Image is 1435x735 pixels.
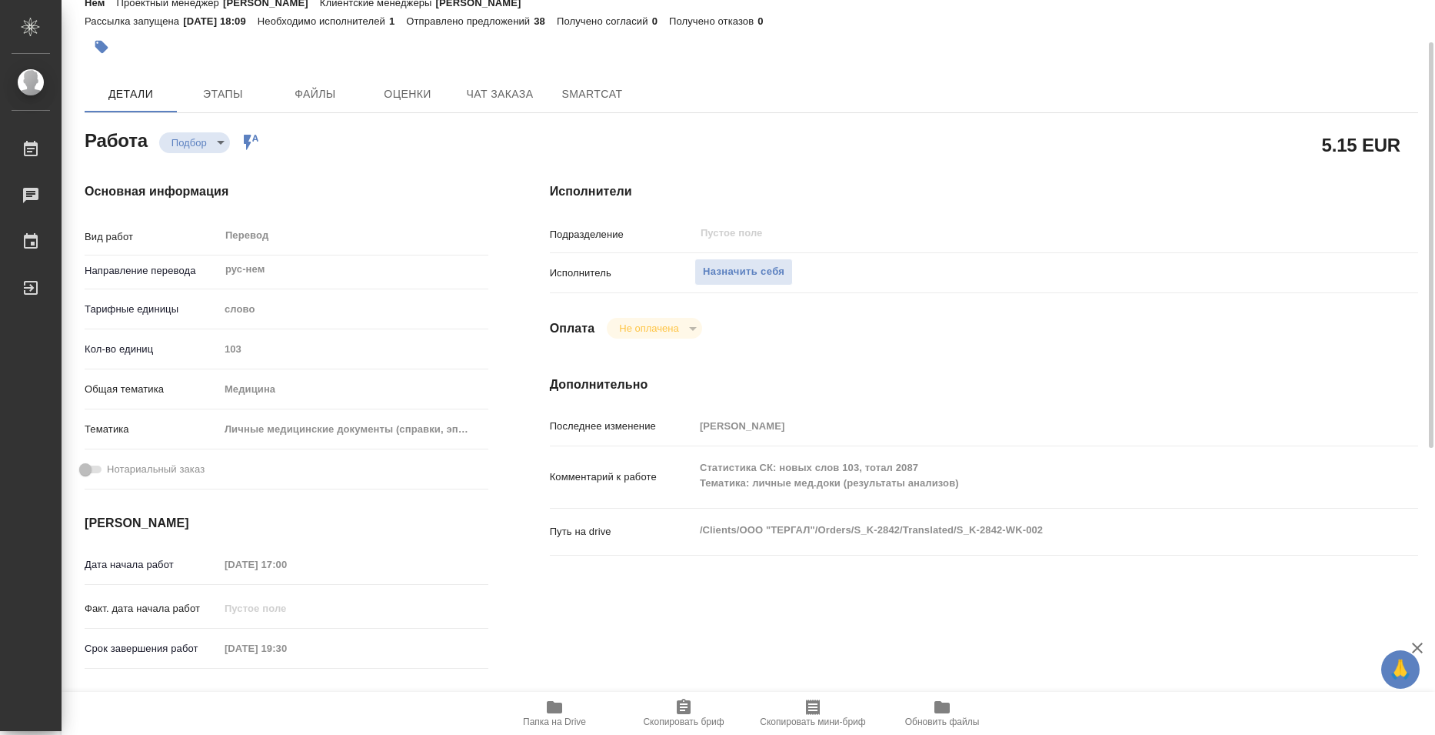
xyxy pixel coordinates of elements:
[85,30,118,64] button: Добавить тэг
[219,553,354,576] input: Пустое поле
[85,15,183,27] p: Рассылка запущена
[619,692,748,735] button: Скопировать бриф
[757,15,774,27] p: 0
[699,224,1310,242] input: Пустое поле
[550,266,694,281] p: Исполнитель
[85,557,219,573] p: Дата начала работ
[550,524,694,540] p: Путь на drive
[85,601,219,616] p: Факт. дата начала работ
[643,717,724,727] span: Скопировать бриф
[703,263,784,281] span: Назначить себя
[406,15,534,27] p: Отправлено предложений
[85,382,219,397] p: Общая тематика
[85,342,219,357] p: Кол-во единиц
[183,15,258,27] p: [DATE] 18:09
[85,182,488,201] h4: Основная информация
[94,85,168,104] span: Детали
[550,319,595,338] h4: Оплата
[371,85,444,104] span: Оценки
[219,376,488,403] div: Медицина
[258,15,389,27] p: Необходимо исполнителей
[85,514,488,533] h4: [PERSON_NAME]
[490,692,619,735] button: Папка на Drive
[652,15,669,27] p: 0
[550,182,1418,201] h4: Исполнители
[186,85,260,104] span: Этапы
[167,136,211,149] button: Подбор
[607,318,701,339] div: Подбор
[534,15,557,27] p: 38
[694,415,1346,437] input: Пустое поле
[694,517,1346,543] textarea: /Clients/ООО "ТЕРГАЛ"/Orders/S_K-2842/Translated/S_K-2842-WK-002
[219,338,488,360] input: Пустое поле
[550,227,694,242] p: Подразделение
[1387,653,1413,686] span: 🙏
[85,302,219,317] p: Тарифные единицы
[85,229,219,245] p: Вид работ
[1322,132,1400,158] h2: 5.15 EUR
[219,296,488,322] div: слово
[760,717,865,727] span: Скопировать мини-бриф
[694,259,793,286] button: Назначить себя
[694,455,1346,496] textarea: Статистика СК: новых слов 103, тотал 2087 Тематика: личные мед.доки (результаты анализов)
[550,419,694,434] p: Последнее изменение
[555,85,629,104] span: SmartCat
[278,85,352,104] span: Файлы
[550,469,694,485] p: Комментарий к работе
[85,422,219,437] p: Тематика
[85,641,219,656] p: Срок завершения работ
[669,15,757,27] p: Получено отказов
[557,15,652,27] p: Получено согласий
[219,416,488,443] div: Личные медицинские документы (справки, эпикризы)
[219,637,354,660] input: Пустое поле
[877,692,1007,735] button: Обновить файлы
[389,15,406,27] p: 1
[85,125,148,153] h2: Работа
[107,462,205,477] span: Нотариальный заказ
[614,322,683,335] button: Не оплачена
[159,132,230,153] div: Подбор
[85,263,219,279] p: Направление перевода
[523,717,586,727] span: Папка на Drive
[748,692,877,735] button: Скопировать мини-бриф
[905,717,980,727] span: Обновить файлы
[550,376,1418,394] h4: Дополнительно
[1381,650,1420,689] button: 🙏
[219,597,354,620] input: Пустое поле
[463,85,537,104] span: Чат заказа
